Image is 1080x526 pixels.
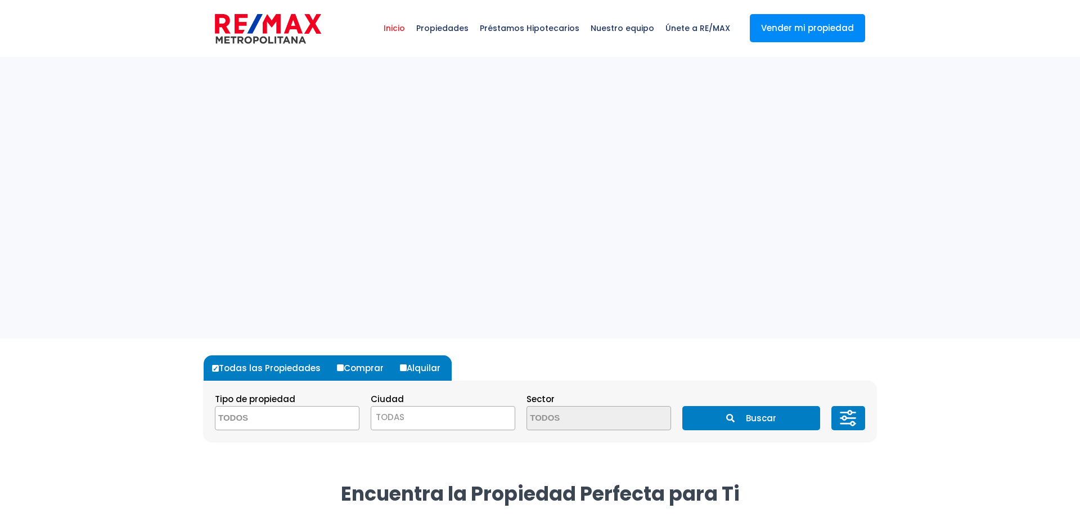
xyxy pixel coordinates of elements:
img: remax-metropolitana-logo [215,12,321,46]
span: Propiedades [411,11,474,45]
label: Alquilar [397,355,452,381]
strong: Encuentra la Propiedad Perfecta para Ti [341,480,740,507]
span: Inicio [378,11,411,45]
a: Vender mi propiedad [750,14,865,42]
textarea: Search [527,407,636,431]
span: TODAS [376,411,404,423]
input: Comprar [337,364,344,371]
span: Sector [526,393,555,405]
input: Todas las Propiedades [212,365,219,372]
span: Préstamos Hipotecarios [474,11,585,45]
input: Alquilar [400,364,407,371]
textarea: Search [215,407,325,431]
span: Únete a RE/MAX [660,11,736,45]
button: Buscar [682,406,820,430]
label: Todas las Propiedades [209,355,332,381]
span: TODAS [371,409,515,425]
span: Ciudad [371,393,404,405]
span: Tipo de propiedad [215,393,295,405]
span: Nuestro equipo [585,11,660,45]
span: TODAS [371,406,515,430]
label: Comprar [334,355,395,381]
